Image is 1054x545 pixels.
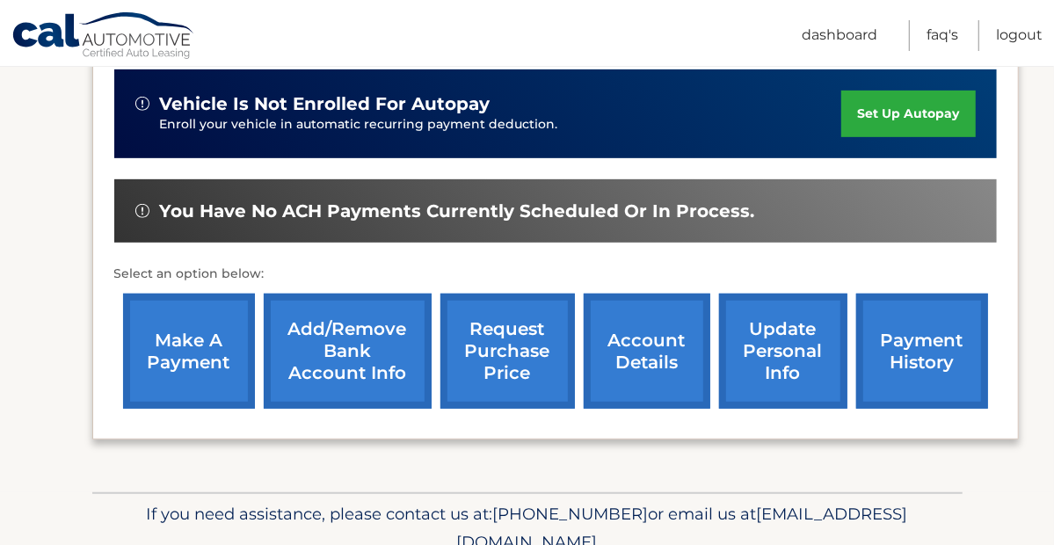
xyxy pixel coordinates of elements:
[135,204,149,218] img: alert-white.svg
[440,294,575,409] a: request purchase price
[719,294,847,409] a: update personal info
[584,294,710,409] a: account details
[160,200,755,222] span: You have no ACH payments currently scheduled or in process.
[160,93,491,115] span: vehicle is not enrolled for autopay
[927,20,958,51] a: FAQ's
[856,294,988,409] a: payment history
[114,264,997,285] p: Select an option below:
[123,294,255,409] a: make a payment
[493,504,649,524] span: [PHONE_NUMBER]
[11,11,196,62] a: Cal Automotive
[996,20,1043,51] a: Logout
[264,294,432,409] a: Add/Remove bank account info
[841,91,975,137] a: set up autopay
[160,115,842,134] p: Enroll your vehicle in automatic recurring payment deduction.
[802,20,877,51] a: Dashboard
[135,97,149,111] img: alert-white.svg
